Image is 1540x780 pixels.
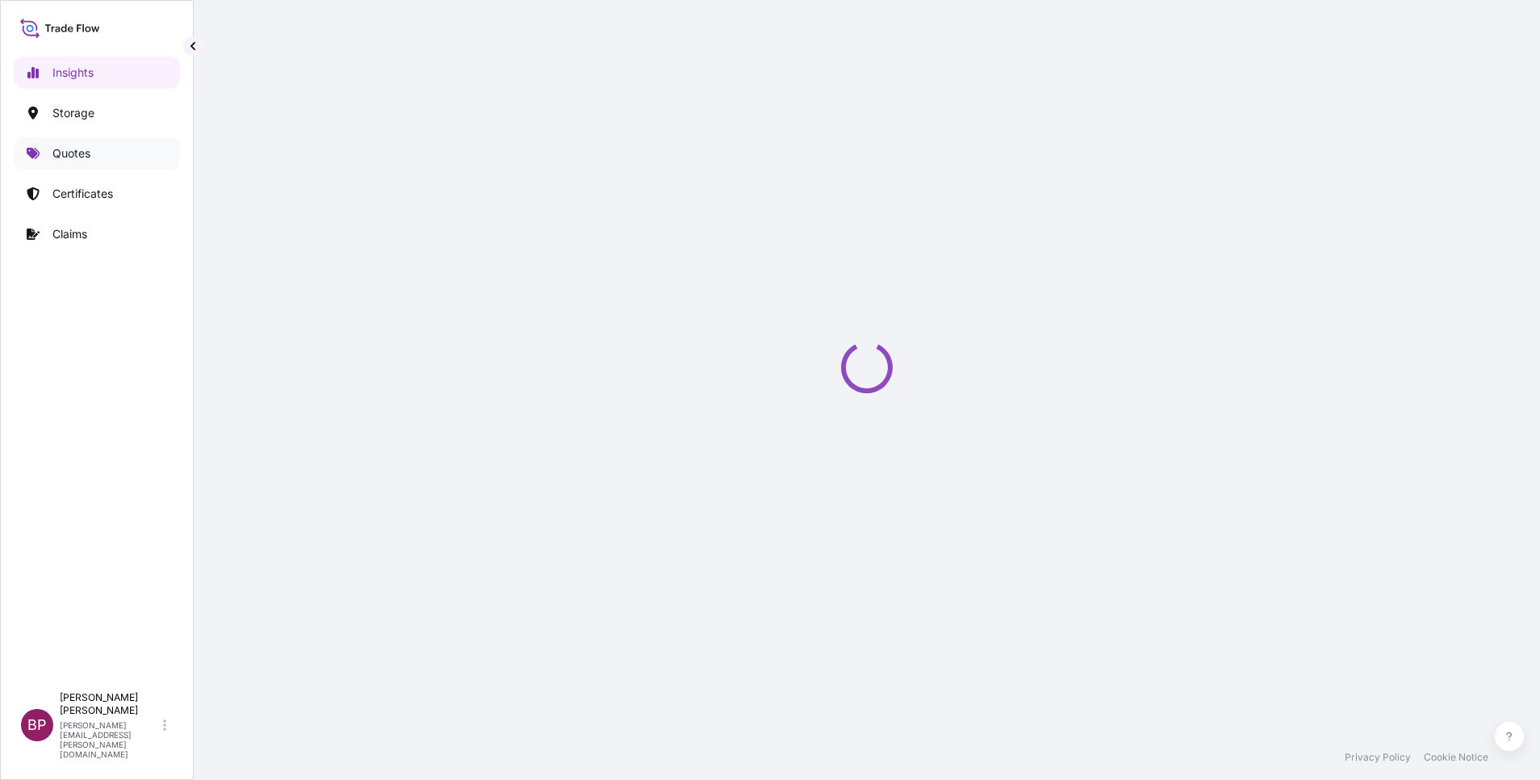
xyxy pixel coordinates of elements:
a: Certificates [14,178,180,210]
p: Quotes [52,145,90,161]
p: Claims [52,226,87,242]
a: Storage [14,97,180,129]
a: Claims [14,218,180,250]
span: BP [27,717,47,733]
p: Storage [52,105,94,121]
a: Privacy Policy [1345,751,1411,764]
p: [PERSON_NAME][EMAIL_ADDRESS][PERSON_NAME][DOMAIN_NAME] [60,720,160,759]
p: Insights [52,65,94,81]
p: Certificates [52,186,113,202]
a: Cookie Notice [1424,751,1488,764]
a: Quotes [14,137,180,170]
a: Insights [14,57,180,89]
p: [PERSON_NAME] [PERSON_NAME] [60,691,160,717]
